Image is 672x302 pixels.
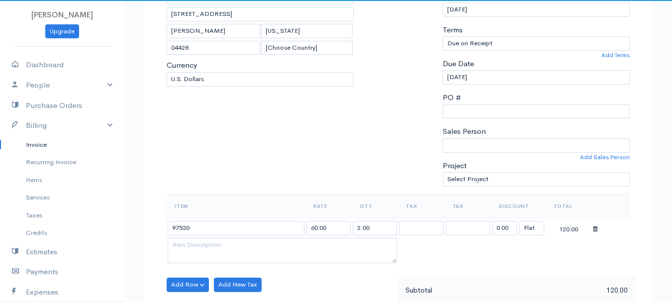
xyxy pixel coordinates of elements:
th: Rate [305,194,352,218]
input: Item Name [168,221,304,235]
label: Due Date [443,58,474,70]
button: Add New Tax [214,278,262,292]
div: Subtotal [400,284,517,297]
th: Tax [398,194,444,218]
button: Add Row [167,278,209,292]
th: Item [167,194,305,218]
input: Address [167,7,354,21]
label: Terms [443,24,463,36]
div: 120.00 [516,284,633,297]
a: Add Terms [601,51,630,60]
div: 120.00 [547,222,591,234]
th: Tax [445,194,491,218]
label: Currency [167,60,197,71]
label: PO # [443,92,461,103]
a: Add Sales Person [580,153,630,162]
th: Total [546,194,592,218]
input: dd-mm-yyyy [443,70,630,85]
a: Upgrade [45,24,79,39]
span: [PERSON_NAME] [31,10,93,19]
th: Qty [352,194,398,218]
input: dd-mm-yyyy [443,2,630,17]
th: Discount [491,194,546,218]
input: State [261,24,353,38]
input: City [167,24,260,38]
label: Project [443,160,467,172]
label: Sales Person [443,126,486,137]
input: Zip [167,41,260,55]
